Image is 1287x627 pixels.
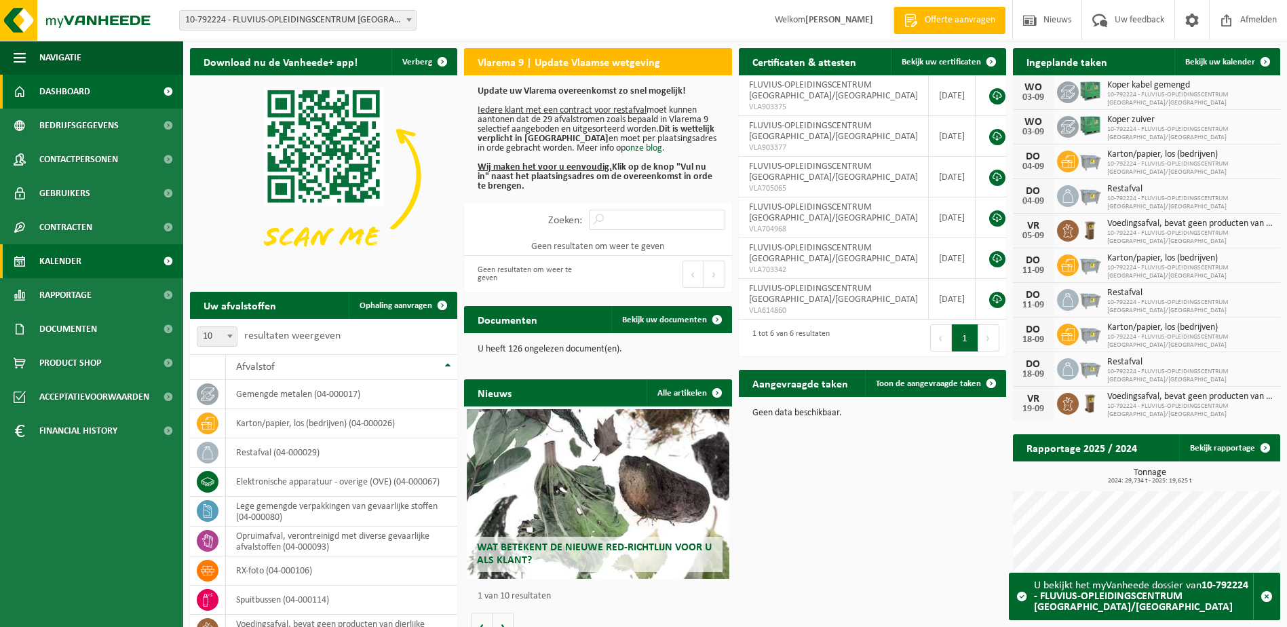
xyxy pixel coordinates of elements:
[1107,218,1273,229] span: Voedingsafval, bevat geen producten van dierlijke oorsprong, onverpakt
[1107,357,1273,368] span: Restafval
[226,497,457,527] td: lege gemengde verpakkingen van gevaarlijke stoffen (04-000080)
[197,326,237,347] span: 10
[749,202,918,223] span: FLUVIUS-OPLEIDINGSCENTRUM [GEOGRAPHIC_DATA]/[GEOGRAPHIC_DATA]
[1107,253,1273,264] span: Karton/papier, los (bedrijven)
[746,323,830,353] div: 1 tot 6 van 6 resultaten
[471,259,591,289] div: Geen resultaten om weer te geven
[805,15,873,25] strong: [PERSON_NAME]
[1020,93,1047,102] div: 03-09
[464,379,525,406] h2: Nieuws
[647,379,731,406] a: Alle artikelen
[467,409,729,579] a: Wat betekent de nieuwe RED-richtlijn voor u als klant?
[921,14,999,27] span: Offerte aanvragen
[464,306,551,332] h2: Documenten
[1020,468,1280,484] h3: Tonnage
[1020,186,1047,197] div: DO
[1107,160,1273,176] span: 10-792224 - FLUVIUS-OPLEIDINGSCENTRUM [GEOGRAPHIC_DATA]/[GEOGRAPHIC_DATA]
[930,324,952,351] button: Previous
[929,75,976,116] td: [DATE]
[1079,79,1102,102] img: PB-HB-1400-HPE-GN-01
[39,176,90,210] span: Gebruikers
[1020,404,1047,414] div: 19-09
[683,261,704,288] button: Previous
[752,408,993,418] p: Geen data beschikbaar.
[1107,288,1273,299] span: Restafval
[1034,573,1253,620] div: U bekijkt het myVanheede dossier van
[704,261,725,288] button: Next
[749,121,918,142] span: FLUVIUS-OPLEIDINGSCENTRUM [GEOGRAPHIC_DATA]/[GEOGRAPHIC_DATA]
[478,345,718,354] p: U heeft 126 ongelezen document(en).
[1107,264,1273,280] span: 10-792224 - FLUVIUS-OPLEIDINGSCENTRUM [GEOGRAPHIC_DATA]/[GEOGRAPHIC_DATA]
[1079,287,1102,310] img: WB-2500-GAL-GY-01
[622,316,707,324] span: Bekijk uw documenten
[1079,356,1102,379] img: WB-2500-GAL-GY-01
[1179,434,1279,461] a: Bekijk rapportage
[39,109,119,142] span: Bedrijfsgegevens
[1079,218,1102,241] img: WB-0140-HPE-BN-01
[464,48,674,75] h2: Vlarema 9 | Update Vlaamse wetgeving
[891,48,1005,75] a: Bekijk uw certificaten
[1107,195,1273,211] span: 10-792224 - FLUVIUS-OPLEIDINGSCENTRUM [GEOGRAPHIC_DATA]/[GEOGRAPHIC_DATA]
[39,346,101,380] span: Product Shop
[1079,149,1102,172] img: WB-2500-GAL-GY-01
[226,556,457,586] td: RX-foto (04-000106)
[179,10,417,31] span: 10-792224 - FLUVIUS-OPLEIDINGSCENTRUM MECHELEN/GEBOUW-J - MECHELEN
[391,48,456,75] button: Verberg
[478,592,725,601] p: 1 van 10 resultaten
[1020,82,1047,93] div: WO
[1020,231,1047,241] div: 05-09
[360,301,432,310] span: Ophaling aanvragen
[190,75,457,276] img: Download de VHEPlus App
[1020,324,1047,335] div: DO
[1034,580,1248,613] strong: 10-792224 - FLUVIUS-OPLEIDINGSCENTRUM [GEOGRAPHIC_DATA]/[GEOGRAPHIC_DATA]
[749,102,918,113] span: VLA903375
[749,183,918,194] span: VLA705065
[1020,197,1047,206] div: 04-09
[39,278,92,312] span: Rapportage
[1020,478,1280,484] span: 2024: 29,734 t - 2025: 19,625 t
[478,87,718,191] p: moet kunnen aantonen dat de 29 afvalstromen zoals bepaald in Vlarema 9 selectief aangeboden en ui...
[1079,391,1102,414] img: WB-0140-HPE-BN-01
[1107,402,1273,419] span: 10-792224 - FLUVIUS-OPLEIDINGSCENTRUM [GEOGRAPHIC_DATA]/[GEOGRAPHIC_DATA]
[894,7,1005,34] a: Offerte aanvragen
[876,379,981,388] span: Toon de aangevraagde taken
[39,380,149,414] span: Acceptatievoorwaarden
[1107,333,1273,349] span: 10-792224 - FLUVIUS-OPLEIDINGSCENTRUM [GEOGRAPHIC_DATA]/[GEOGRAPHIC_DATA]
[1079,252,1102,275] img: WB-2500-GAL-GY-01
[749,305,918,316] span: VLA614860
[1079,183,1102,206] img: WB-2500-GAL-GY-01
[1020,128,1047,137] div: 03-09
[739,370,862,396] h2: Aangevraagde taken
[1107,368,1273,384] span: 10-792224 - FLUVIUS-OPLEIDINGSCENTRUM [GEOGRAPHIC_DATA]/[GEOGRAPHIC_DATA]
[226,438,457,468] td: restafval (04-000029)
[190,292,290,318] h2: Uw afvalstoffen
[478,124,714,144] b: Dit is wettelijk verplicht in [GEOGRAPHIC_DATA]
[478,105,647,115] u: Iedere klant met een contract voor restafval
[929,197,976,238] td: [DATE]
[865,370,1005,397] a: Toon de aangevraagde taken
[244,330,341,341] label: resultaten weergeven
[749,161,918,183] span: FLUVIUS-OPLEIDINGSCENTRUM [GEOGRAPHIC_DATA]/[GEOGRAPHIC_DATA]
[226,409,457,438] td: karton/papier, los (bedrijven) (04-000026)
[902,58,981,66] span: Bekijk uw certificaten
[1107,149,1273,160] span: Karton/papier, los (bedrijven)
[226,527,457,556] td: opruimafval, verontreinigd met diverse gevaarlijke afvalstoffen (04-000093)
[749,284,918,305] span: FLUVIUS-OPLEIDINGSCENTRUM [GEOGRAPHIC_DATA]/[GEOGRAPHIC_DATA]
[749,265,918,275] span: VLA703342
[39,414,117,448] span: Financial History
[477,542,712,566] span: Wat betekent de nieuwe RED-richtlijn voor u als klant?
[39,41,81,75] span: Navigatie
[39,312,97,346] span: Documenten
[1079,322,1102,345] img: WB-2500-GAL-GY-01
[236,362,275,373] span: Afvalstof
[1020,335,1047,345] div: 18-09
[749,224,918,235] span: VLA704968
[929,238,976,279] td: [DATE]
[978,324,999,351] button: Next
[1107,299,1273,315] span: 10-792224 - FLUVIUS-OPLEIDINGSCENTRUM [GEOGRAPHIC_DATA]/[GEOGRAPHIC_DATA]
[39,210,92,244] span: Contracten
[626,143,665,153] a: onze blog.
[929,279,976,320] td: [DATE]
[1185,58,1255,66] span: Bekijk uw kalender
[402,58,432,66] span: Verberg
